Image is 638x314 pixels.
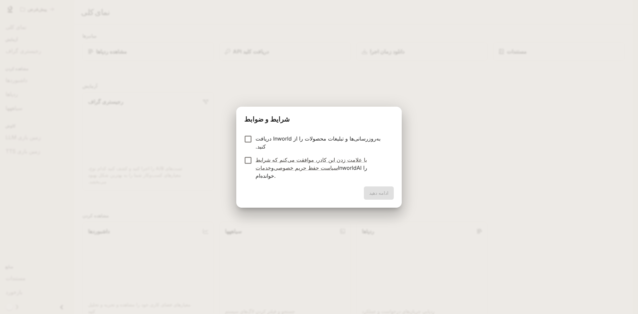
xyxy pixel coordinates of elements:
[256,135,380,150] font: به‌روزرسانی‌ها و تبلیغات محصولات را از Inworld دریافت کنید.
[271,164,274,171] font: و
[244,115,290,123] font: شرایط و ضوابط
[256,164,367,179] font: InworldAI را خوانده‌ام
[274,164,338,171] a: سیاست حفظ حریم خصوصی
[274,172,276,179] font: .
[256,157,367,171] a: با علامت زدن این کادر، موافقت می‌کنم که شرایط خدمات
